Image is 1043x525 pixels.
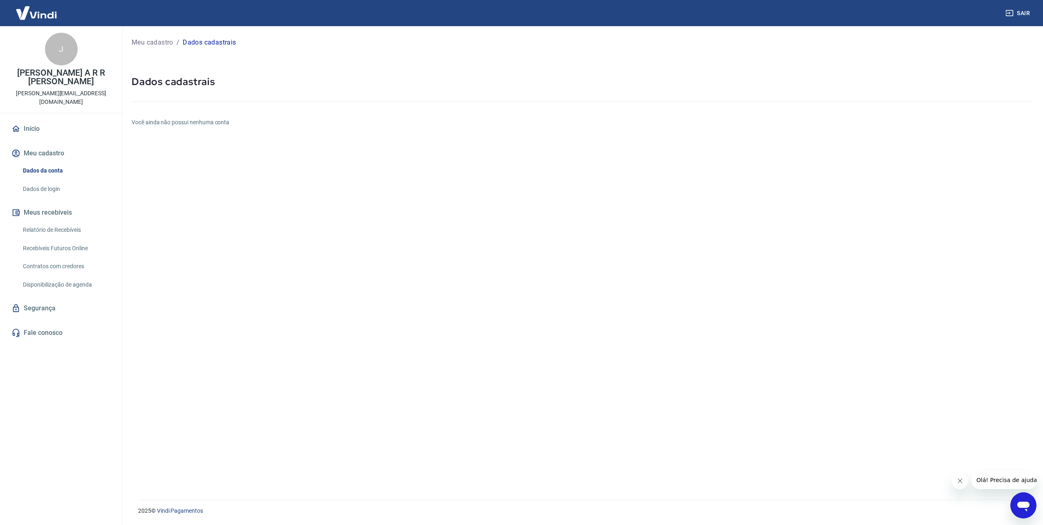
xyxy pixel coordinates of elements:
[10,299,112,317] a: Segurança
[952,473,968,489] iframe: Fechar mensagem
[10,324,112,342] a: Fale conosco
[183,38,236,47] p: Dados cadastrais
[10,120,112,138] a: Início
[7,69,116,86] p: [PERSON_NAME] A R R [PERSON_NAME]
[5,6,69,12] span: Olá! Precisa de ajuda?
[971,471,1036,489] iframe: Mensagem da empresa
[132,38,173,47] a: Meu cadastro
[132,118,1033,127] h6: Você ainda não possui nenhuma conta
[138,507,1023,515] p: 2025 ©
[157,507,203,514] a: Vindi Pagamentos
[10,204,112,222] button: Meus recebíveis
[20,222,112,238] a: Relatório de Recebíveis
[20,162,112,179] a: Dados da conta
[7,89,116,106] p: [PERSON_NAME][EMAIL_ADDRESS][DOMAIN_NAME]
[1004,6,1033,21] button: Sair
[10,0,63,25] img: Vindi
[1010,492,1036,518] iframe: Botão para abrir a janela de mensagens
[20,240,112,257] a: Recebíveis Futuros Online
[20,276,112,293] a: Disponibilização de agenda
[20,181,112,197] a: Dados de login
[132,75,1033,88] h5: Dados cadastrais
[20,258,112,275] a: Contratos com credores
[177,38,179,47] p: /
[45,33,78,65] div: J
[10,144,112,162] button: Meu cadastro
